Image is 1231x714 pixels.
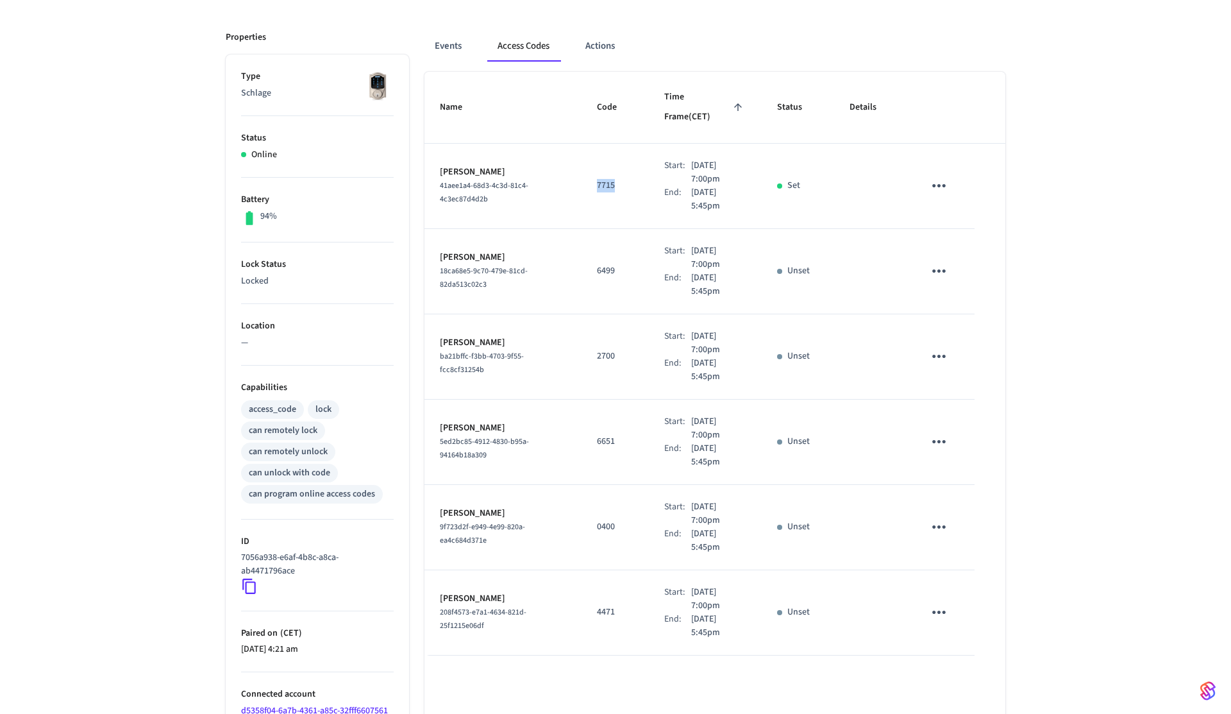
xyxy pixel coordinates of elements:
p: 94% [260,210,277,223]
div: Start: [664,244,691,271]
img: Schlage Sense Smart Deadbolt with Camelot Trim, Front [362,70,394,102]
p: Location [241,319,394,333]
p: 6651 [597,435,633,448]
p: [DATE] 5:45pm [691,271,746,298]
p: [DATE] 7:00pm [691,415,746,442]
p: Unset [787,264,810,278]
p: Set [787,179,800,192]
p: 0400 [597,520,633,534]
span: Name [440,98,479,117]
p: [DATE] 5:45pm [691,442,746,469]
p: Unset [787,606,810,619]
p: 2700 [597,350,633,363]
div: can program online access codes [249,488,375,501]
p: [PERSON_NAME] [440,507,566,520]
div: Start: [664,586,691,613]
span: Details [850,98,893,117]
div: access_code [249,403,296,416]
div: End: [664,527,691,554]
p: [PERSON_NAME] [440,421,566,435]
p: 7715 [597,179,633,192]
p: [PERSON_NAME] [440,251,566,264]
p: [DATE] 4:21 am [241,643,394,656]
p: [DATE] 5:45pm [691,357,746,384]
div: Start: [664,500,691,527]
p: ID [241,535,394,548]
span: ba21bffc-f3bb-4703-9f55-fcc8cf31254b [440,351,524,375]
span: 41aee1a4-68d3-4c3d-81c4-4c3ec87d4d2b [440,180,528,205]
p: Locked [241,275,394,288]
p: [DATE] 7:00pm [691,244,746,271]
p: — [241,336,394,350]
p: [DATE] 5:45pm [691,613,746,640]
p: Schlage [241,87,394,100]
p: Status [241,132,394,145]
span: 18ca68e5-9c70-479e-81cd-82da513c02c3 [440,266,528,290]
button: Events [424,31,472,62]
div: can remotely lock [249,424,317,438]
p: Online [251,148,277,162]
p: Paired on [241,627,394,640]
p: 7056a938-e6af-4b8c-a8ca-ab4471796ace [241,551,389,578]
p: Capabilities [241,381,394,395]
p: Lock Status [241,258,394,271]
div: End: [664,271,691,298]
p: 4471 [597,606,633,619]
div: can remotely unlock [249,445,328,459]
table: sticky table [424,72,1005,656]
p: 6499 [597,264,633,278]
button: Access Codes [487,31,560,62]
p: [PERSON_NAME] [440,592,566,606]
p: Battery [241,193,394,207]
div: lock [315,403,331,416]
p: [DATE] 7:00pm [691,500,746,527]
div: Start: [664,330,691,357]
div: End: [664,442,691,469]
span: Status [777,98,819,117]
div: Start: [664,159,691,186]
span: 5ed2bc85-4912-4830-b95a-94164b18a309 [440,436,529,461]
p: [DATE] 7:00pm [691,330,746,357]
p: [DATE] 7:00pm [691,586,746,613]
p: Type [241,70,394,83]
div: End: [664,186,691,213]
span: ( CET ) [278,627,302,640]
p: [DATE] 7:00pm [691,159,746,186]
button: Actions [575,31,625,62]
div: Start: [664,415,691,442]
p: Unset [787,435,810,448]
img: SeamLogoGradient.69752ec5.svg [1200,681,1216,701]
div: End: [664,613,691,640]
span: 9f723d2f-e949-4e99-820a-ea4c684d371e [440,522,525,546]
span: 208f4573-e7a1-4634-821d-25f1215e06df [440,607,526,631]
p: Properties [226,31,266,44]
p: Connected account [241,688,394,701]
span: Time Frame(CET) [664,87,746,128]
p: [DATE] 5:45pm [691,186,746,213]
p: [PERSON_NAME] [440,166,566,179]
p: Unset [787,350,810,363]
div: can unlock with code [249,466,330,480]
p: [DATE] 5:45pm [691,527,746,554]
p: [PERSON_NAME] [440,336,566,350]
div: End: [664,357,691,384]
p: Unset [787,520,810,534]
div: ant example [424,31,1005,62]
span: Code [597,98,633,117]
